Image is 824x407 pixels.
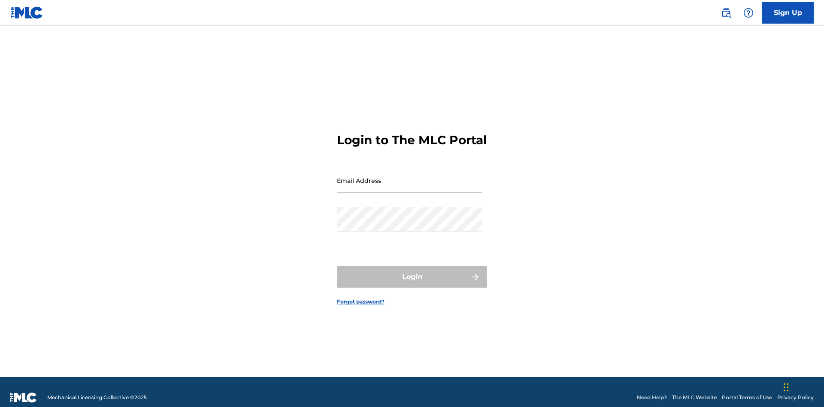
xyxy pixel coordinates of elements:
img: logo [10,392,37,403]
img: MLC Logo [10,6,43,19]
a: Sign Up [762,2,814,24]
img: search [721,8,731,18]
a: Public Search [718,4,735,21]
div: Drag [784,374,789,400]
a: Portal Terms of Use [722,394,772,401]
a: Privacy Policy [777,394,814,401]
span: Mechanical Licensing Collective © 2025 [47,394,147,401]
img: help [743,8,754,18]
a: Forgot password? [337,298,385,306]
h3: Login to The MLC Portal [337,133,487,148]
a: Need Help? [637,394,667,401]
iframe: Chat Widget [781,366,824,407]
div: Help [740,4,757,21]
a: The MLC Website [672,394,717,401]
